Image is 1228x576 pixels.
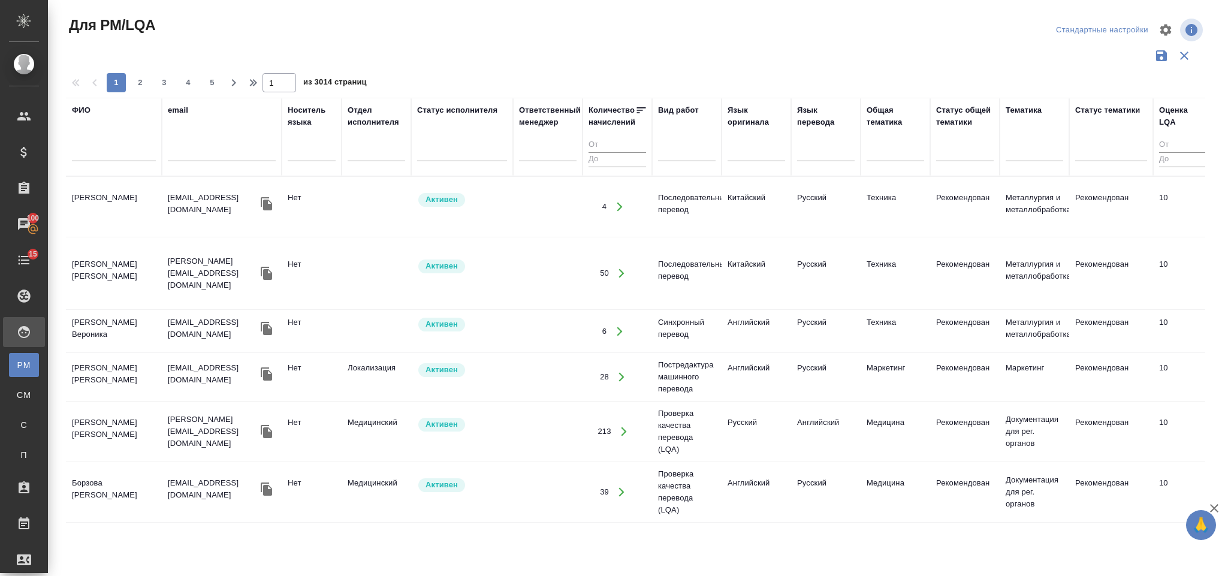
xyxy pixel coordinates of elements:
[131,73,150,92] button: 2
[417,104,497,116] div: Статус исполнителя
[168,477,258,501] p: [EMAIL_ADDRESS][DOMAIN_NAME]
[426,194,458,206] p: Активен
[282,186,342,228] td: Нет
[282,471,342,513] td: Нет
[417,192,507,208] div: Рядовой исполнитель: назначай с учетом рейтинга
[1159,477,1217,489] div: перевод идеальный/почти идеальный. Ни редактор, ни корректор не нужен
[1006,104,1042,116] div: Тематика
[652,402,722,462] td: Проверка качества перевода (LQA)
[791,186,861,228] td: Русский
[652,462,722,522] td: Проверка качества перевода (LQA)
[1191,512,1211,538] span: 🙏
[610,480,634,505] button: Открыть работы
[1186,510,1216,540] button: 🙏
[930,356,1000,398] td: Рекомендован
[1053,21,1151,40] div: split button
[1075,104,1140,116] div: Статус тематики
[203,77,222,89] span: 5
[258,319,276,337] button: Скопировать
[417,417,507,433] div: Рядовой исполнитель: назначай с учетом рейтинга
[66,310,162,352] td: [PERSON_NAME] Вероника
[66,186,162,228] td: [PERSON_NAME]
[1180,19,1205,41] span: Посмотреть информацию
[728,104,785,128] div: Язык оригинала
[1159,258,1217,270] div: перевод идеальный/почти идеальный. Ни редактор, ни корректор не нужен
[930,186,1000,228] td: Рекомендован
[722,186,791,228] td: Китайский
[168,362,258,386] p: [EMAIL_ADDRESS][DOMAIN_NAME]
[426,318,458,330] p: Активен
[282,310,342,352] td: Нет
[426,260,458,272] p: Активен
[1159,138,1217,153] input: От
[652,310,722,352] td: Синхронный перевод
[282,356,342,398] td: Нет
[589,138,646,153] input: От
[652,252,722,294] td: Последовательный перевод
[258,480,276,498] button: Скопировать
[168,316,258,340] p: [EMAIL_ADDRESS][DOMAIN_NAME]
[861,310,930,352] td: Техника
[930,471,1000,513] td: Рекомендован
[282,411,342,453] td: Нет
[66,411,162,453] td: [PERSON_NAME] [PERSON_NAME]
[66,356,162,398] td: [PERSON_NAME] [PERSON_NAME]
[1069,411,1153,453] td: Рекомендован
[417,477,507,493] div: Рядовой исполнитель: назначай с учетом рейтинга
[258,365,276,383] button: Скопировать
[168,414,258,450] p: [PERSON_NAME][EMAIL_ADDRESS][DOMAIN_NAME]
[342,356,411,398] td: Локализация
[519,104,581,128] div: Ответственный менеджер
[797,104,855,128] div: Язык перевода
[610,261,634,286] button: Открыть работы
[722,471,791,513] td: Английский
[15,449,33,461] span: П
[72,104,90,116] div: ФИО
[168,255,258,291] p: [PERSON_NAME][EMAIL_ADDRESS][DOMAIN_NAME]
[791,471,861,513] td: Русский
[1159,417,1217,429] div: перевод идеальный/почти идеальный. Ни редактор, ни корректор не нужен
[426,479,458,491] p: Активен
[861,186,930,228] td: Техника
[1069,252,1153,294] td: Рекомендован
[1173,44,1196,67] button: Сбросить фильтры
[179,73,198,92] button: 4
[9,383,39,407] a: CM
[600,267,609,279] div: 50
[3,245,45,275] a: 15
[20,212,47,224] span: 100
[426,364,458,376] p: Активен
[1159,152,1217,167] input: До
[722,252,791,294] td: Китайский
[861,356,930,398] td: Маркетинг
[1069,356,1153,398] td: Рекомендован
[930,310,1000,352] td: Рекомендован
[722,356,791,398] td: Английский
[1159,316,1217,328] div: перевод идеальный/почти идеальный. Ни редактор, ни корректор не нужен
[658,104,699,116] div: Вид работ
[610,365,634,390] button: Открыть работы
[168,104,188,116] div: email
[598,426,611,438] div: 213
[342,471,411,513] td: Медицинский
[1000,186,1069,228] td: Металлургия и металлобработка
[600,371,609,383] div: 28
[258,264,276,282] button: Скопировать
[1000,252,1069,294] td: Металлургия и металлобработка
[426,418,458,430] p: Активен
[602,201,607,213] div: 4
[861,471,930,513] td: Медицина
[861,411,930,453] td: Медицина
[1159,192,1217,204] div: перевод идеальный/почти идеальный. Ни редактор, ни корректор не нужен
[203,73,222,92] button: 5
[600,486,609,498] div: 39
[589,152,646,167] input: До
[66,252,162,294] td: [PERSON_NAME] [PERSON_NAME]
[417,362,507,378] div: Рядовой исполнитель: назначай с учетом рейтинга
[22,248,44,260] span: 15
[155,77,174,89] span: 3
[722,411,791,453] td: Русский
[282,252,342,294] td: Нет
[1000,408,1069,456] td: Документация для рег. органов
[258,195,276,213] button: Скопировать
